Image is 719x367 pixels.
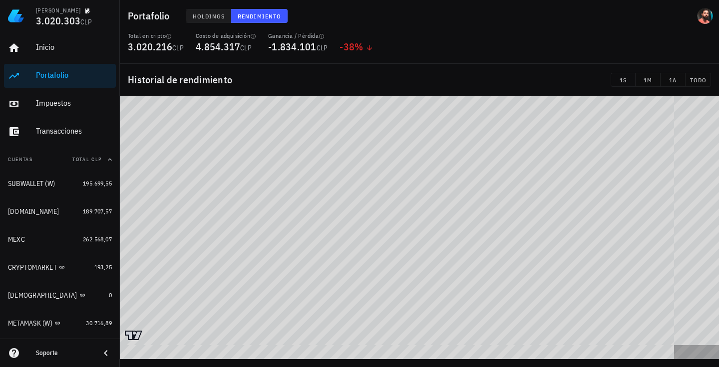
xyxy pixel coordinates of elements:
[268,40,317,53] span: -1.834.101
[8,8,24,24] img: LedgiFi
[4,148,116,172] button: CuentasTotal CLP
[128,40,172,53] span: 3.020.216
[8,235,25,244] div: MEXC
[36,349,92,357] div: Soporte
[231,9,288,23] button: Rendimiento
[4,92,116,116] a: Impuestos
[8,263,57,272] div: CRYPTOMARKET
[36,126,112,136] div: Transacciones
[4,311,116,335] a: METAMASK (W) 30.716,89
[4,199,116,223] a: [DOMAIN_NAME] 189.707,57
[640,76,656,84] span: 1M
[8,180,55,188] div: SUBWALLET (W)
[109,291,112,299] span: 0
[4,227,116,251] a: MEXC 262.568,07
[355,40,363,53] span: %
[8,319,52,328] div: METAMASK (W)
[4,255,116,279] a: CRYPTOMARKET 193,25
[36,6,80,14] div: [PERSON_NAME]
[196,40,240,53] span: 4.854.317
[83,207,112,215] span: 189.707,57
[615,76,631,84] span: 1S
[128,8,174,24] h1: Portafolio
[611,73,636,87] button: 1S
[8,207,59,216] div: [DOMAIN_NAME]
[8,291,77,300] div: [DEMOGRAPHIC_DATA]
[237,12,281,20] span: Rendimiento
[83,235,112,243] span: 262.568,07
[36,98,112,108] div: Impuestos
[125,331,142,340] a: Charting by TradingView
[4,172,116,195] a: SUBWALLET (W) 195.699,55
[240,43,252,52] span: CLP
[665,76,681,84] span: 1A
[4,64,116,88] a: Portafolio
[36,70,112,80] div: Portafolio
[186,9,232,23] button: Holdings
[340,42,373,52] div: -38
[36,42,112,52] div: Inicio
[72,156,102,163] span: Total CLP
[4,283,116,307] a: [DEMOGRAPHIC_DATA] 0
[636,73,661,87] button: 1M
[36,14,80,27] span: 3.020.303
[686,73,711,87] button: TODO
[128,32,184,40] div: Total en cripto
[192,12,225,20] span: Holdings
[690,76,707,84] span: TODO
[86,319,112,327] span: 30.716,89
[317,43,328,52] span: CLP
[268,32,328,40] div: Ganancia / Pérdida
[94,263,112,271] span: 193,25
[4,120,116,144] a: Transacciones
[120,64,719,96] div: Historial de rendimiento
[80,17,92,26] span: CLP
[4,36,116,60] a: Inicio
[196,32,256,40] div: Costo de adquisición
[83,180,112,187] span: 195.699,55
[661,73,686,87] button: 1A
[697,8,713,24] div: avatar
[172,43,184,52] span: CLP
